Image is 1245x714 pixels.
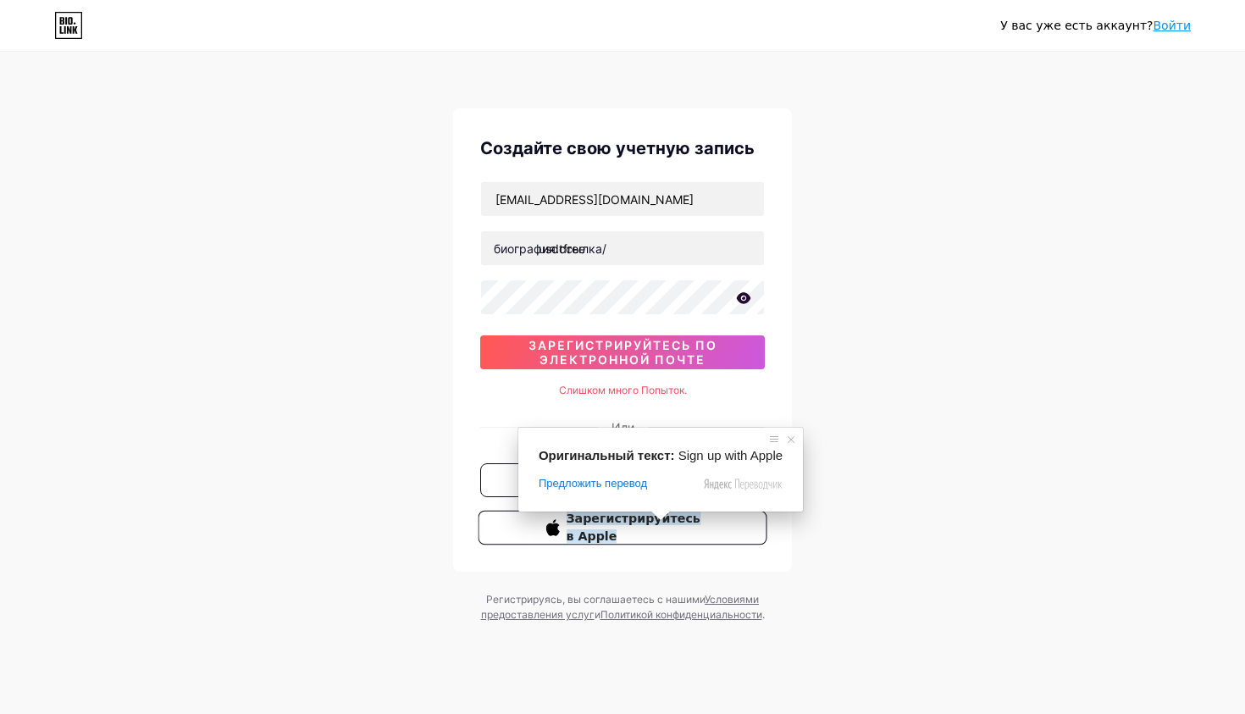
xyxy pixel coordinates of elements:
input: Электронная почта [481,182,764,216]
ya-tr-span: и [595,608,600,621]
input: Имя пользователя [481,231,764,265]
span: Оригинальный текст: [539,448,675,462]
ya-tr-span: Зарегистрируйтесь в Apple [567,512,700,544]
ya-tr-span: Или [611,420,634,434]
ya-tr-span: Создайте свою учетную запись [480,138,755,158]
ya-tr-span: зарегистрируйтесь по электронной почте [528,338,717,367]
a: Политикой конфиденциальности [600,608,762,621]
button: Зарегистрируйтесь в Apple [478,511,766,545]
a: Зарегистрируйтесь в Apple [480,511,765,545]
button: зарегистрируйтесь по электронной почте [480,335,765,369]
ya-tr-span: Регистрируясь, вы соглашаетесь с нашими [486,593,705,606]
span: Предложить перевод [539,476,647,491]
ya-tr-span: биография.ссылка/ [494,241,606,256]
ya-tr-span: Слишком много Попыток. [559,384,687,396]
ya-tr-span: У вас уже есть аккаунт? [1000,19,1153,32]
button: Зарегистрируйтесь на Facebook [480,463,765,497]
ya-tr-span: . [762,608,765,621]
a: Войти [1153,19,1191,32]
span: Sign up with Apple [678,448,783,462]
